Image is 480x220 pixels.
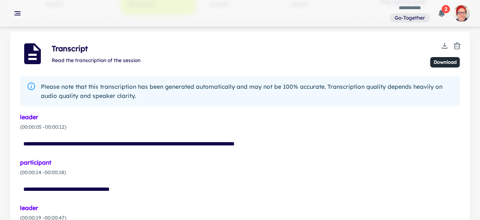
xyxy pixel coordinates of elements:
span: ( 00:00:05 - 00:00:12 ) [20,123,460,131]
div: participant [20,158,460,167]
img: photoURL [453,5,470,22]
div: Please note that this transcription has been generated automatically and may not be 100% accurate... [41,79,453,104]
button: Download [438,40,451,52]
span: 2 [442,5,450,13]
div: Download [430,57,460,67]
button: Delete [451,40,463,52]
div: leader [20,204,460,212]
div: leader [20,113,460,122]
span: Go-Together [391,14,428,22]
span: Read the transcription of the session [52,57,140,63]
button: 2 [433,5,450,22]
span: You are a member of this workspace. Contact your workspace owner for assistance. [390,12,430,23]
span: Transcript [52,43,438,55]
span: ( 00:00:14 - 00:00:18 ) [20,169,460,176]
